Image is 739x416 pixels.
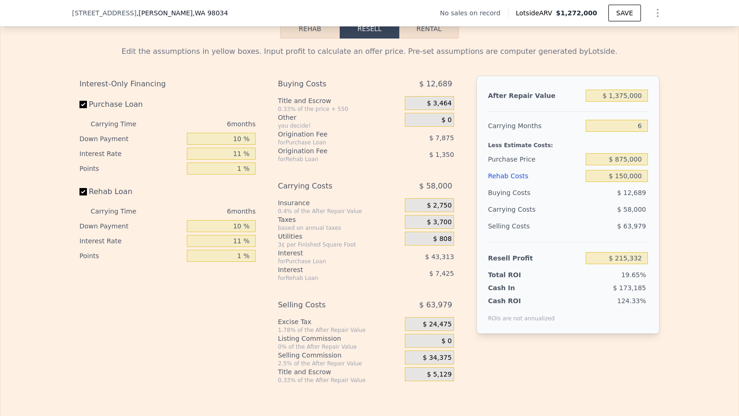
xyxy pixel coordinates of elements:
div: Interest Rate [79,234,183,248]
button: Rehab [280,19,340,39]
div: 1.78% of the After Repair Value [278,326,401,334]
div: 3¢ per Finished Square Foot [278,241,401,248]
span: $ 808 [433,235,452,243]
div: Selling Commission [278,351,401,360]
div: Interest Rate [79,146,183,161]
span: [STREET_ADDRESS] [72,8,137,18]
div: ROIs are not annualized [488,305,555,322]
div: Total ROI [488,270,546,279]
div: Points [79,161,183,176]
div: for Rehab Loan [278,156,382,163]
div: Edit the assumptions in yellow boxes. Input profit to calculate an offer price. Pre-set assumptio... [79,46,660,57]
label: Purchase Loan [79,96,183,113]
div: Selling Costs [488,218,582,234]
span: $1,272,000 [556,9,597,17]
div: Excise Tax [278,317,401,326]
div: 6 months [155,117,256,131]
div: for Purchase Loan [278,258,382,265]
span: $ 43,313 [425,253,454,260]
div: Resell Profit [488,250,582,266]
div: Points [79,248,183,263]
div: 0.33% of the After Repair Value [278,377,401,384]
span: $ 34,375 [423,354,452,362]
span: $ 58,000 [419,178,452,195]
button: Rental [399,19,459,39]
input: Rehab Loan [79,188,87,195]
div: 0% of the After Repair Value [278,343,401,351]
div: Interest [278,248,382,258]
div: based on annual taxes [278,224,401,232]
div: After Repair Value [488,87,582,104]
div: Utilities [278,232,401,241]
div: for Purchase Loan [278,139,382,146]
div: Carrying Time [91,204,151,219]
div: Title and Escrow [278,367,401,377]
span: , [PERSON_NAME] [137,8,228,18]
div: Cash ROI [488,296,555,305]
span: $ 63,979 [617,222,646,230]
div: Interest-Only Financing [79,76,256,92]
div: Origination Fee [278,130,382,139]
span: $ 0 [442,116,452,124]
div: Other [278,113,401,122]
div: No sales on record [440,8,508,18]
div: you decide! [278,122,401,130]
div: Carrying Months [488,117,582,134]
div: Carrying Costs [278,178,382,195]
div: Purchase Price [488,151,582,168]
div: Selling Costs [278,297,382,313]
div: Title and Escrow [278,96,401,105]
span: $ 24,475 [423,320,452,329]
span: $ 2,750 [427,201,451,210]
label: Rehab Loan [79,183,183,200]
div: Down Payment [79,219,183,234]
div: Taxes [278,215,401,224]
span: $ 12,689 [419,76,452,92]
span: $ 63,979 [419,297,452,313]
span: $ 3,464 [427,99,451,108]
div: Cash In [488,283,546,292]
span: Lotside ARV [516,8,556,18]
div: Interest [278,265,382,274]
button: SAVE [608,5,641,21]
div: Less Estimate Costs: [488,134,648,151]
button: Resell [340,19,399,39]
div: 0.4% of the After Repair Value [278,208,401,215]
span: , WA 98034 [193,9,228,17]
div: Down Payment [79,131,183,146]
div: Origination Fee [278,146,382,156]
div: for Rehab Loan [278,274,382,282]
div: Carrying Time [91,117,151,131]
span: $ 7,875 [429,134,454,142]
div: Insurance [278,198,401,208]
div: 6 months [155,204,256,219]
span: $ 0 [442,337,452,345]
span: 124.33% [617,297,646,305]
span: 19.65% [621,271,646,279]
button: Show Options [648,4,667,22]
div: Carrying Costs [488,201,546,218]
span: $ 7,425 [429,270,454,277]
div: 0.33% of the price + 550 [278,105,401,113]
span: $ 5,129 [427,370,451,379]
input: Purchase Loan [79,101,87,108]
span: $ 58,000 [617,206,646,213]
span: $ 1,350 [429,151,454,158]
div: Listing Commission [278,334,401,343]
span: $ 3,700 [427,218,451,227]
span: $ 12,689 [617,189,646,196]
div: 2.5% of the After Repair Value [278,360,401,367]
div: Buying Costs [278,76,382,92]
div: Buying Costs [488,184,582,201]
div: Rehab Costs [488,168,582,184]
span: $ 173,185 [613,284,646,292]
